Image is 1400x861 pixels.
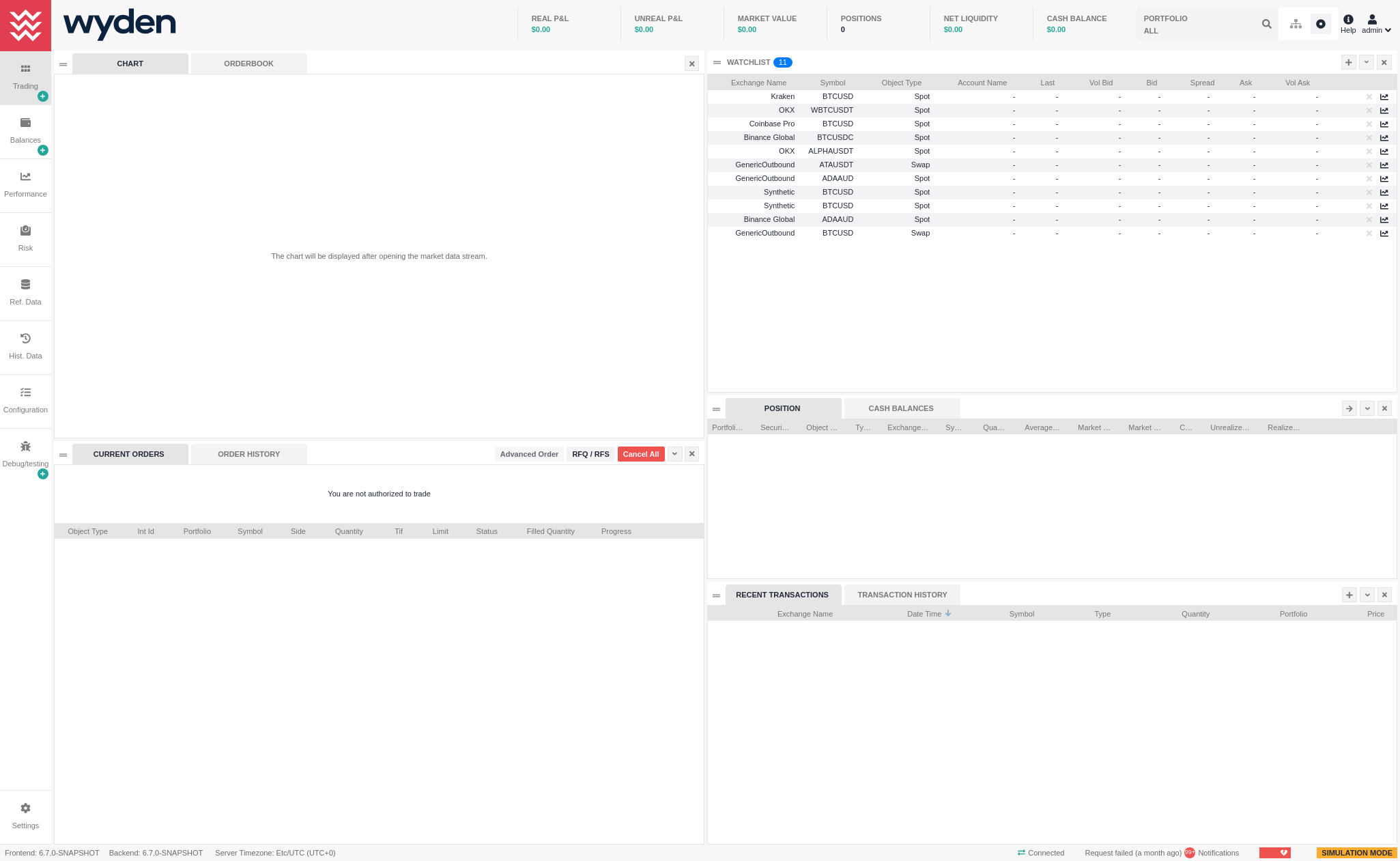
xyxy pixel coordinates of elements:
div: PORTFOLIO [1144,13,1188,25]
span: - [1316,147,1319,155]
input: ALL [1136,8,1278,40]
span: SIMULATION MODE [1317,846,1397,860]
span: Spot [861,212,930,227]
span: - [1208,106,1215,114]
span: Ask [1223,74,1252,88]
div: You are not authorized to trade [55,465,704,523]
div: CASH BALANCES [844,398,960,419]
span: - [1253,174,1261,182]
span: Status [465,523,498,537]
span: Spot [861,130,930,145]
span: $0.00 [1047,25,1066,33]
div: REAL P&L [532,13,607,25]
span: - [1056,215,1063,223]
span: Kraken [771,92,795,100]
span: - [1316,188,1319,196]
div: Help [1341,12,1356,36]
span: - [1316,229,1319,237]
span: BTCUSD [803,225,853,241]
span: Symbol [803,74,845,88]
span: - [1253,188,1261,196]
span: - [1158,229,1166,237]
span: - [1013,174,1016,182]
span: - [1253,147,1261,155]
span: - [1253,201,1261,210]
span: - [1158,133,1166,141]
span: - [1119,160,1122,169]
span: - [1253,106,1261,114]
span: - [1013,160,1016,169]
span: Progress [591,523,631,537]
span: Spot [861,198,930,214]
div: ORDER HISTORY [191,444,307,464]
span: Binance Global [744,133,795,141]
span: BTCUSD [803,89,853,104]
span: Swap [861,225,930,241]
span: - [1119,174,1122,182]
span: Bid [1129,74,1157,88]
span: - [1158,119,1166,128]
span: - [1208,188,1215,196]
span: Swap [861,157,930,173]
span: Quantity [322,523,363,537]
span: - [1208,215,1215,223]
span: - [1119,215,1122,223]
span: Spot [861,89,930,104]
span: - [1316,215,1319,223]
span: - [1119,106,1122,114]
p: 1 [779,57,783,71]
span: Market Value [1128,419,1163,433]
span: - [1056,188,1063,196]
span: Quantity [983,419,1008,433]
span: Portfolio [1226,606,1307,619]
div: Hist. Data [9,350,42,362]
span: Synthetic [764,188,795,196]
span: Binance Global [744,215,795,223]
span: Tif [380,523,403,537]
span: GenericOutbound [735,229,795,237]
span: - [1208,147,1215,155]
span: Exchange Name [712,606,833,619]
span: - [1119,201,1122,210]
span: - [1056,133,1063,141]
span: OKX [779,106,795,114]
span: - [1056,229,1063,237]
span: Portfolio Id [712,419,744,433]
span: ( ) [1133,849,1182,857]
span: ADAAUD [803,171,853,186]
span: ALPHAUSDT [803,143,853,159]
div: Performance [4,188,47,200]
span: - [1253,133,1261,141]
span: BTCUSDC [803,130,853,145]
div: Debug/testing [3,458,49,470]
div: Configuration [3,404,48,416]
span: - [1208,201,1215,210]
span: - [1208,119,1215,128]
span: - [1316,92,1319,100]
span: Spot [861,184,930,200]
span: Object Type [59,523,108,537]
span: - [1158,201,1166,210]
sup: 11 [773,57,792,68]
span: Last [1023,74,1055,88]
span: - [1253,119,1261,128]
span: - [1158,188,1166,196]
div: CURRENT ORDERS [72,444,188,464]
span: - [1253,160,1261,169]
span: Portfolio [171,523,211,537]
span: Type [855,419,871,433]
span: - [1208,92,1215,100]
span: Exchange Name [712,74,786,88]
span: - [1013,147,1016,155]
span: ADAAUD [803,212,853,227]
span: RFQ / RFS [572,449,609,460]
span: Spread [1173,74,1214,88]
span: - [1316,119,1319,128]
div: MARKET VALUE [738,13,813,25]
span: - [1119,188,1122,196]
span: ATAUSDT [803,157,853,173]
span: - [1158,215,1166,223]
span: Quantity [1127,606,1210,619]
span: Coinbase Pro [749,119,795,128]
span: - [1158,174,1166,182]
